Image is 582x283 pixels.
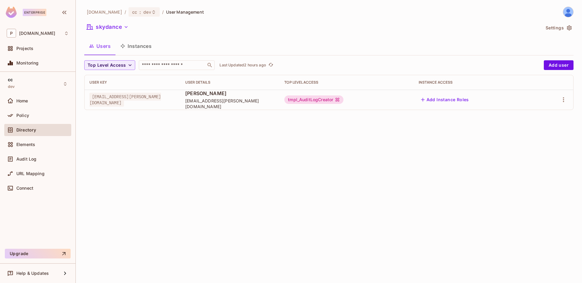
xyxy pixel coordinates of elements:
span: Click to refresh data [266,62,275,69]
span: Policy [16,113,29,118]
li: / [162,9,164,15]
button: skydance [84,22,131,32]
span: Help & Updates [16,271,49,276]
img: SReyMgAAAABJRU5ErkJggg== [6,7,17,18]
button: Settings [543,23,574,33]
span: Projects [16,46,33,51]
span: [EMAIL_ADDRESS][PERSON_NAME][DOMAIN_NAME] [89,93,161,107]
button: Add Instance Roles [419,95,471,105]
span: the active workspace [87,9,122,15]
span: refresh [268,62,273,68]
span: Home [16,98,28,103]
span: Monitoring [16,61,39,65]
span: URL Mapping [16,171,45,176]
button: refresh [267,62,275,69]
span: : [139,10,141,15]
div: Top Level Access [284,80,409,85]
span: User Management [166,9,204,15]
div: tmpl_AuditLogCreator [284,95,343,104]
span: Top Level Access [88,62,126,69]
button: Top Level Access [84,60,135,70]
img: Luis Albarenga [563,7,573,17]
span: dev [8,84,15,89]
span: Workspace: pluto.tv [19,31,55,36]
button: Users [84,38,115,54]
span: cc [8,77,13,82]
div: User Key [89,80,176,85]
button: Upgrade [5,249,71,258]
span: [PERSON_NAME] [185,90,275,97]
span: cc [132,9,137,15]
span: P [7,29,16,38]
div: Enterprise [23,9,46,16]
span: [EMAIL_ADDRESS][PERSON_NAME][DOMAIN_NAME] [185,98,275,109]
span: Connect [16,186,33,191]
span: Audit Log [16,157,36,161]
button: Add user [544,60,574,70]
li: / [125,9,126,15]
div: Instance Access [419,80,531,85]
div: User Details [185,80,275,85]
span: Directory [16,128,36,132]
button: Instances [115,38,156,54]
p: Last Updated 2 hours ago [219,63,266,68]
span: dev [143,9,151,15]
span: Elements [16,142,35,147]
